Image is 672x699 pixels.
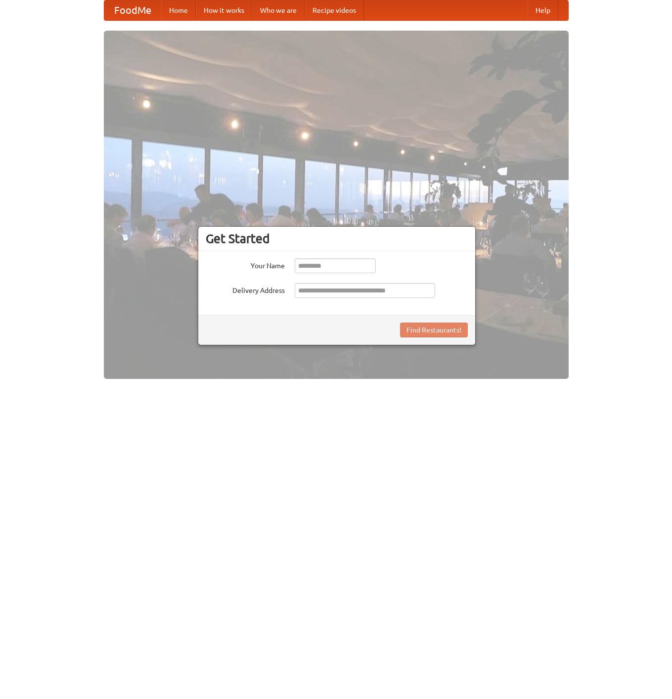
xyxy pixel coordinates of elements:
[528,0,558,20] a: Help
[400,323,468,337] button: Find Restaurants!
[161,0,196,20] a: Home
[104,0,161,20] a: FoodMe
[305,0,364,20] a: Recipe videos
[206,258,285,271] label: Your Name
[252,0,305,20] a: Who we are
[206,283,285,295] label: Delivery Address
[196,0,252,20] a: How it works
[206,231,468,246] h3: Get Started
